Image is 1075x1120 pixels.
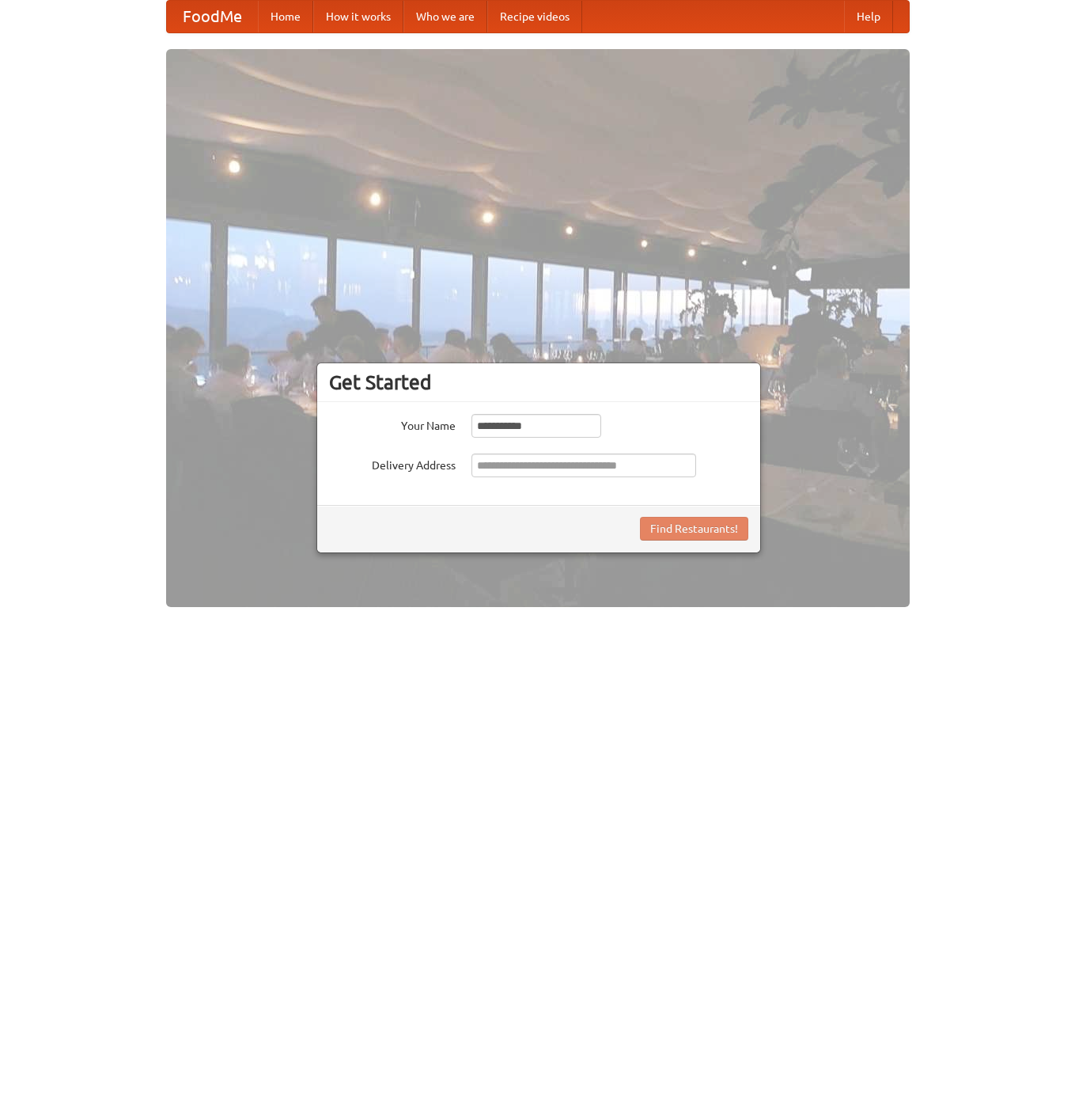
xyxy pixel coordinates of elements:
[167,1,258,32] a: FoodMe
[313,1,403,32] a: How it works
[329,414,456,434] label: Your Name
[844,1,893,32] a: Help
[403,1,487,32] a: Who we are
[329,370,748,394] h3: Get Started
[258,1,313,32] a: Home
[487,1,582,32] a: Recipe videos
[329,454,456,473] label: Delivery Address
[640,517,748,541] button: Find Restaurants!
